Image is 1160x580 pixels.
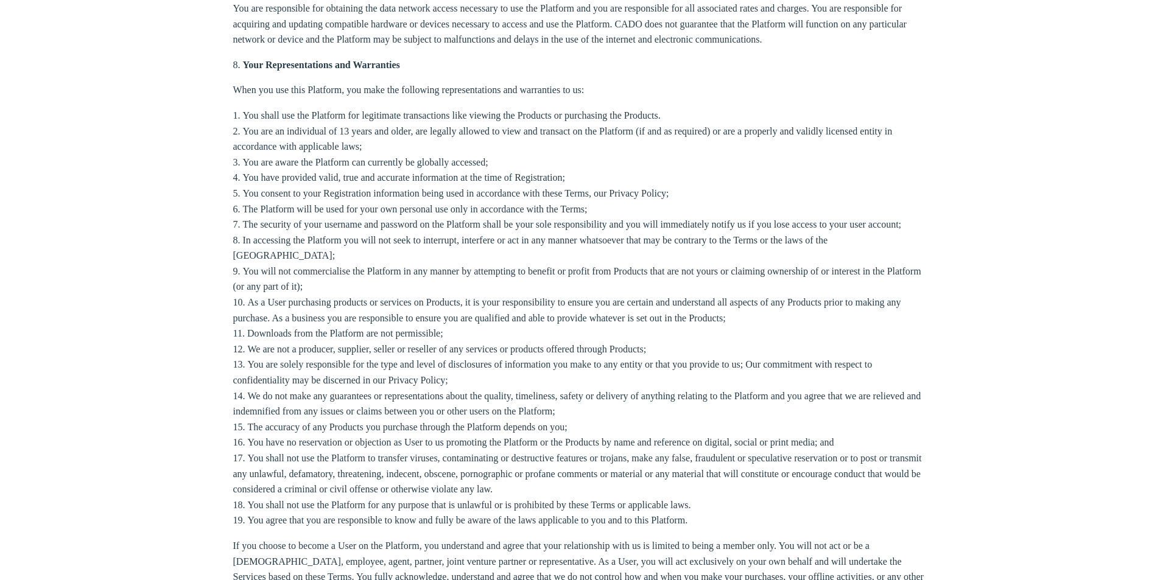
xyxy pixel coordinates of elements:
[233,264,927,295] li: You will not commercialise the Platform in any manner by attempting to benefit or profit from Pro...
[233,201,927,217] li: The Platform will be used for your own personal use only in accordance with the Terms;
[233,341,927,357] li: We are not a producer, supplier, seller or reseller of any services or products offered through P...
[233,512,927,528] li: You agree that you are responsible to know and fully be aware of the laws applicable to you and t...
[233,170,927,186] li: You have provided valid, true and accurate information at the time of Registration;
[233,435,927,450] li: You have no reservation or objection as User to us promoting the Platform or the Products by name...
[233,419,927,435] li: The accuracy of any Products you purchase through the Platform depends on you;
[233,217,927,232] li: The security of your username and password on the Platform shall be your sole responsibility and ...
[233,186,927,201] li: You consent to your Registration information being used in accordance with these Terms, our Priva...
[233,232,927,264] li: In accessing the Platform you will not seek to interrupt, interfere or act in any manner whatsoev...
[233,295,927,326] li: As a User purchasing products or services on Products, it is your responsibility to ensure you ar...
[233,1,927,47] p: You are responsible for obtaining the data network access necessary to use the Platform and you a...
[233,108,927,124] li: You shall use the Platform for legitimate transactions like viewing the Products or purchasing th...
[233,155,927,170] li: You are aware the Platform can currently be globally accessed;
[233,82,585,98] p: When you use this Platform, you make the following representations and warranties to us:
[233,450,927,497] li: You shall not use the Platform to transfer viruses, contaminating or destructive features or troj...
[243,60,400,70] strong: Your Representations and Warranties
[233,357,927,388] li: You are solely responsible for the type and level of disclosures of information you make to any e...
[233,497,927,513] li: You shall not use the Platform for any purpose that is unlawful or is prohibited by these Terms o...
[233,124,927,155] li: You are an individual of 13 years and older, are legally allowed to view and transact on the Plat...
[233,326,927,341] li: Downloads from the Platform are not permissible;
[233,388,927,419] li: We do not make any guarantees or representations about the quality, timeliness, safety or deliver...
